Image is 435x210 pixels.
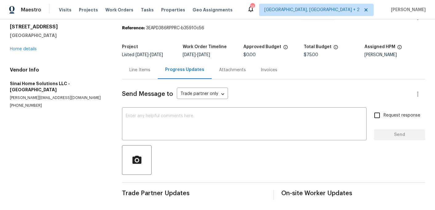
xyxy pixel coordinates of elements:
[122,53,163,57] span: Listed
[384,112,420,119] span: Request response
[136,53,148,57] span: [DATE]
[388,7,426,13] span: [PERSON_NAME]
[129,67,150,73] div: Line Items
[122,45,138,49] h5: Project
[21,7,41,13] span: Maestro
[10,95,107,101] p: [PERSON_NAME][EMAIL_ADDRESS][DOMAIN_NAME]
[281,190,425,196] span: On-site Worker Updates
[10,80,107,93] h5: Sinai Home Solutions LLC - [GEOGRAPHIC_DATA]
[161,7,185,13] span: Properties
[193,7,233,13] span: Geo Assignments
[10,24,107,30] h2: [STREET_ADDRESS]
[165,67,204,73] div: Progress Updates
[177,89,228,99] div: Trade partner only
[122,26,145,30] b: Reference:
[397,45,402,53] span: The hpm assigned to this work order.
[250,4,254,10] div: 74
[136,53,163,57] span: -
[283,45,288,53] span: The total cost of line items that have been approved by both Opendoor and the Trade Partner. This...
[183,53,196,57] span: [DATE]
[10,32,107,39] h5: [GEOGRAPHIC_DATA]
[59,7,71,13] span: Visits
[122,190,266,196] span: Trade Partner Updates
[141,8,154,12] span: Tasks
[183,53,210,57] span: -
[79,7,98,13] span: Projects
[10,67,107,73] h4: Vendor Info
[10,47,37,51] a: Home details
[304,53,318,57] span: $75.00
[219,67,246,73] div: Attachments
[10,103,107,108] p: [PHONE_NUMBER]
[243,53,256,57] span: $0.00
[243,45,281,49] h5: Approved Budget
[261,67,277,73] div: Invoices
[183,45,227,49] h5: Work Order Timeline
[122,91,173,97] span: Send Message to
[333,45,338,53] span: The total cost of line items that have been proposed by Opendoor. This sum includes line items th...
[122,25,425,31] div: 3EAPD386RPPRC-b35910c56
[364,45,395,49] h5: Assigned HPM
[304,45,331,49] h5: Total Budget
[150,53,163,57] span: [DATE]
[264,7,360,13] span: [GEOGRAPHIC_DATA], [GEOGRAPHIC_DATA] + 2
[197,53,210,57] span: [DATE]
[105,7,133,13] span: Work Orders
[364,53,425,57] div: [PERSON_NAME]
